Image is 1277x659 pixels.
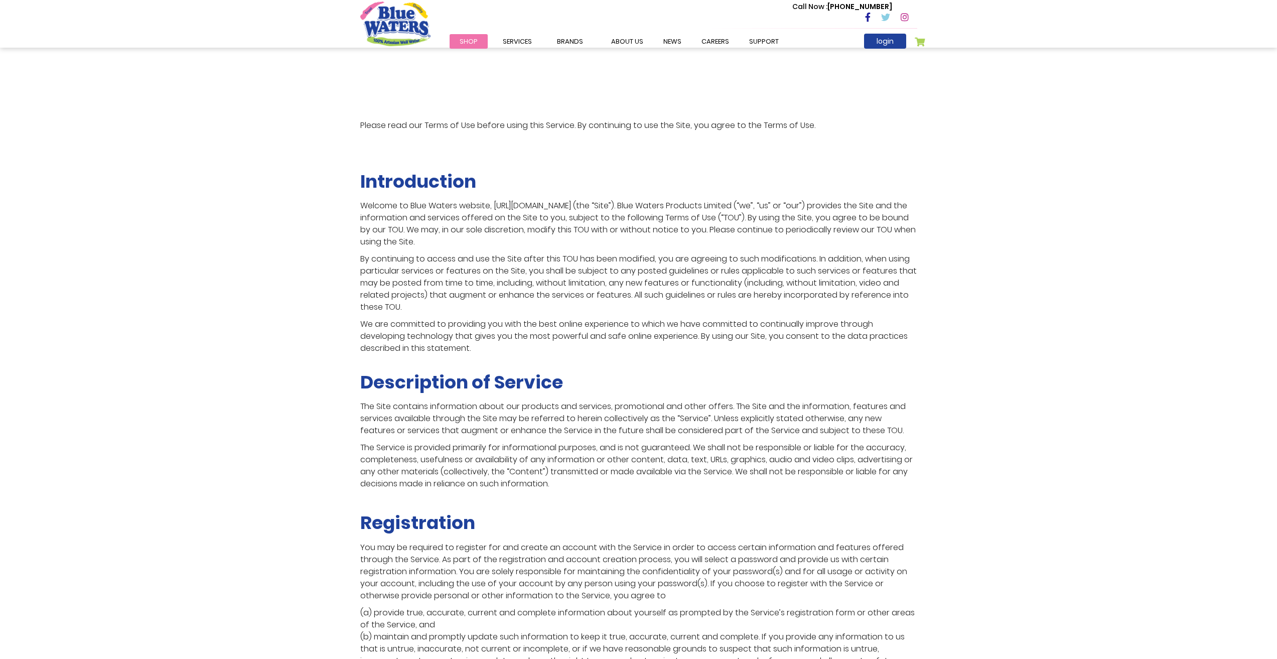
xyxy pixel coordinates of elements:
p: [PHONE_NUMBER] [792,2,892,12]
span: Call Now : [792,2,827,12]
h2: Description of Service [360,371,917,393]
span: Services [503,37,532,46]
a: support [739,34,789,49]
h2: Introduction [360,171,917,192]
p: Welcome to Blue Waters website, [URL][DOMAIN_NAME] (the “Site”). Blue Waters Products Limited (“w... [360,200,917,248]
a: careers [691,34,739,49]
a: about us [601,34,653,49]
p: We are committed to providing you with the best online experience to which we have committed to c... [360,318,917,354]
span: Shop [460,37,478,46]
h2: Registration [360,512,917,534]
p: You may be required to register for and create an account with the Service in order to access cer... [360,542,917,602]
p: By continuing to access and use the Site after this TOU has been modified, you are agreeing to su... [360,253,917,313]
a: News [653,34,691,49]
a: store logo [360,2,431,46]
p: The Service is provided primarily for informational purposes, and is not guaranteed. We shall not... [360,442,917,490]
a: login [864,34,906,49]
p: Please read our Terms of Use before using this Service. By continuing to use the Site, you agree ... [360,119,917,131]
span: Brands [557,37,583,46]
p: The Site contains information about our products and services, promotional and other offers. The ... [360,401,917,437]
